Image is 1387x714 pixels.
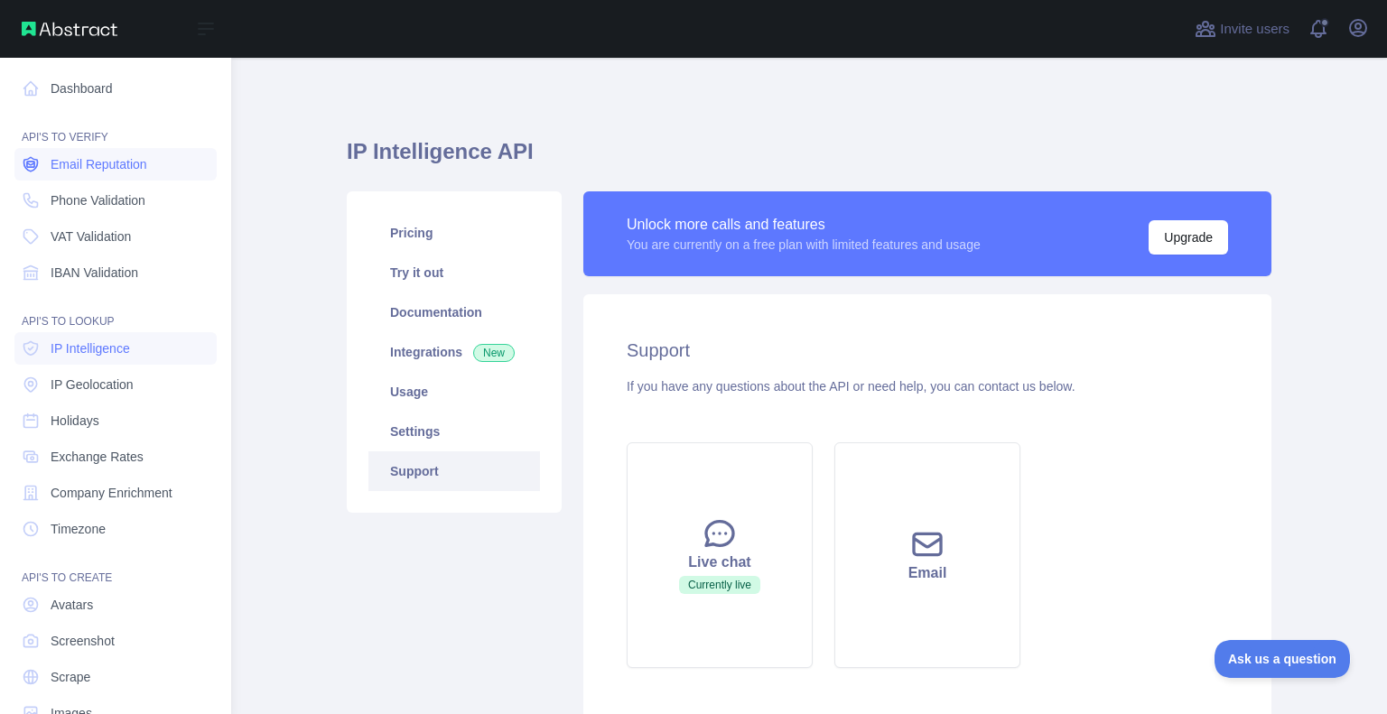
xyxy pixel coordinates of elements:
[368,332,540,372] a: Integrations New
[1149,220,1228,255] button: Upgrade
[51,227,131,246] span: VAT Validation
[51,412,99,430] span: Holidays
[14,440,217,473] a: Exchange Rates
[14,661,217,693] a: Scrape
[14,549,217,585] div: API'S TO CREATE
[51,376,134,394] span: IP Geolocation
[14,72,217,105] a: Dashboard
[51,155,147,173] span: Email Reputation
[368,213,540,253] a: Pricing
[14,148,217,181] a: Email Reputation
[51,191,145,209] span: Phone Validation
[14,513,217,545] a: Timezone
[627,338,1228,363] h2: Support
[1191,14,1293,43] button: Invite users
[14,292,217,329] div: API'S TO LOOKUP
[857,562,998,584] div: Email
[14,368,217,401] a: IP Geolocation
[51,520,106,538] span: Timezone
[14,625,217,657] a: Screenshot
[14,184,217,217] a: Phone Validation
[14,404,217,437] a: Holidays
[14,220,217,253] a: VAT Validation
[22,22,117,36] img: Abstract API
[368,412,540,451] a: Settings
[51,264,138,282] span: IBAN Validation
[51,484,172,502] span: Company Enrichment
[368,372,540,412] a: Usage
[14,589,217,621] a: Avatars
[51,339,130,357] span: IP Intelligence
[51,668,90,686] span: Scrape
[51,448,144,466] span: Exchange Rates
[834,442,1020,668] button: Email
[14,332,217,365] a: IP Intelligence
[1215,640,1351,678] iframe: Toggle Customer Support
[368,253,540,292] a: Try it out
[649,552,790,573] div: Live chat
[473,344,515,362] span: New
[627,236,981,254] div: You are currently on a free plan with limited features and usage
[679,576,760,594] span: Currently live
[14,256,217,289] a: IBAN Validation
[51,596,93,614] span: Avatars
[347,137,1271,181] h1: IP Intelligence API
[627,442,813,668] button: Live chatCurrently live
[51,632,115,650] span: Screenshot
[627,377,1228,395] div: If you have any questions about the API or need help, you can contact us below.
[14,477,217,509] a: Company Enrichment
[368,451,540,491] a: Support
[14,108,217,144] div: API'S TO VERIFY
[368,292,540,332] a: Documentation
[1220,19,1289,40] span: Invite users
[627,214,981,236] div: Unlock more calls and features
